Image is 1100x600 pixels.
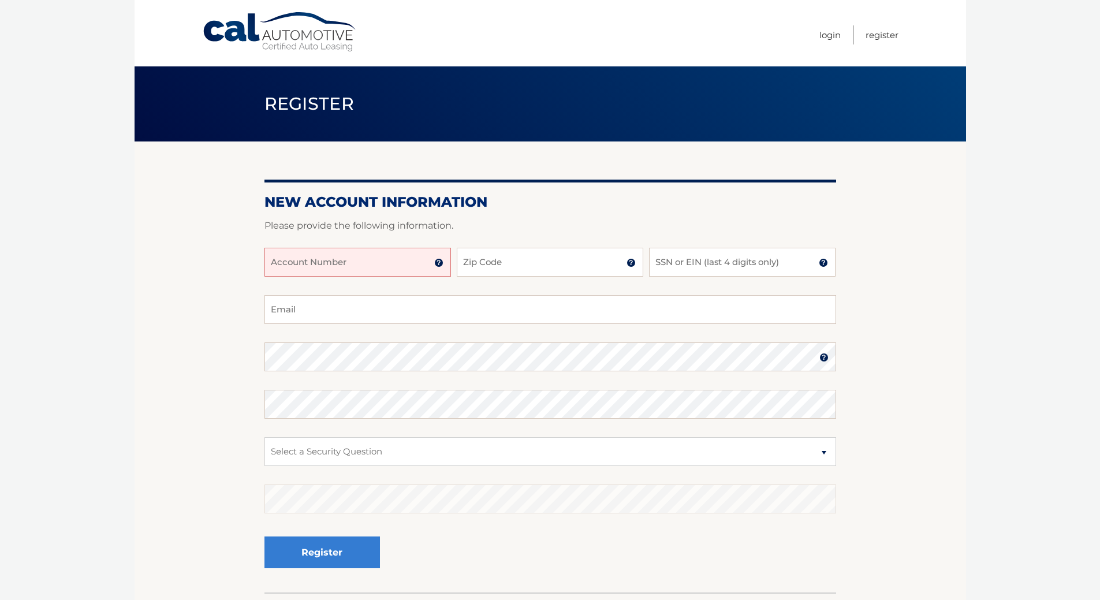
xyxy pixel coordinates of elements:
input: SSN or EIN (last 4 digits only) [649,248,836,277]
input: Account Number [264,248,451,277]
button: Register [264,536,380,568]
img: tooltip.svg [819,258,828,267]
h2: New Account Information [264,193,836,211]
p: Please provide the following information. [264,218,836,234]
input: Email [264,295,836,324]
a: Register [866,25,898,44]
span: Register [264,93,355,114]
a: Login [819,25,841,44]
input: Zip Code [457,248,643,277]
a: Cal Automotive [202,12,358,53]
img: tooltip.svg [819,353,829,362]
img: tooltip.svg [434,258,443,267]
img: tooltip.svg [627,258,636,267]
